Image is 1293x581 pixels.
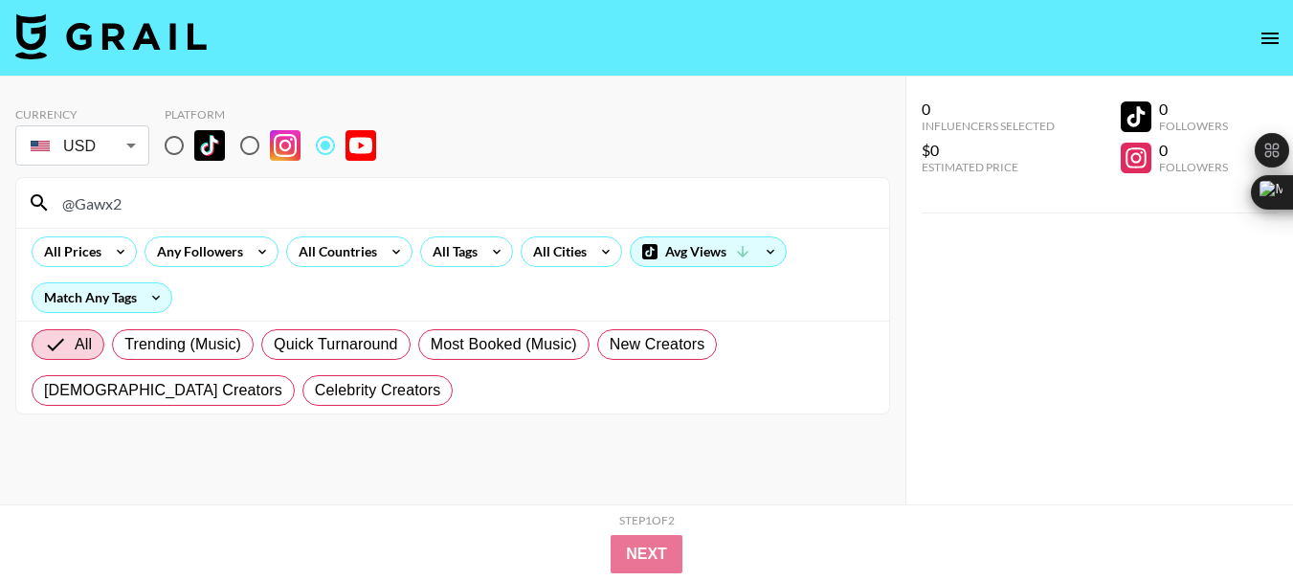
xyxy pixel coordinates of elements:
img: TikTok [194,130,225,161]
div: 0 [1159,141,1228,160]
div: Followers [1159,160,1228,174]
div: Currency [15,107,149,122]
div: All Cities [522,237,591,266]
span: New Creators [610,333,705,356]
div: Platform [165,107,391,122]
span: Celebrity Creators [315,379,441,402]
img: YouTube [346,130,376,161]
span: All [75,333,92,356]
button: Next [611,535,682,573]
div: Step 1 of 2 [619,513,675,527]
span: [DEMOGRAPHIC_DATA] Creators [44,379,282,402]
div: Influencers Selected [922,119,1055,133]
div: All Prices [33,237,105,266]
img: Instagram [270,130,301,161]
div: Match Any Tags [33,283,171,312]
span: Trending (Music) [124,333,241,356]
span: Quick Turnaround [274,333,398,356]
button: open drawer [1251,19,1289,57]
div: USD [19,129,145,163]
img: Grail Talent [15,13,207,59]
iframe: Drift Widget Chat Controller [1197,485,1270,558]
div: Any Followers [145,237,247,266]
div: All Countries [287,237,381,266]
span: Most Booked (Music) [431,333,577,356]
div: 0 [1159,100,1228,119]
div: 0 [922,100,1055,119]
div: Avg Views [631,237,786,266]
div: All Tags [421,237,481,266]
div: Followers [1159,119,1228,133]
div: Estimated Price [922,160,1055,174]
div: $0 [922,141,1055,160]
input: Search by User Name [51,188,878,218]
